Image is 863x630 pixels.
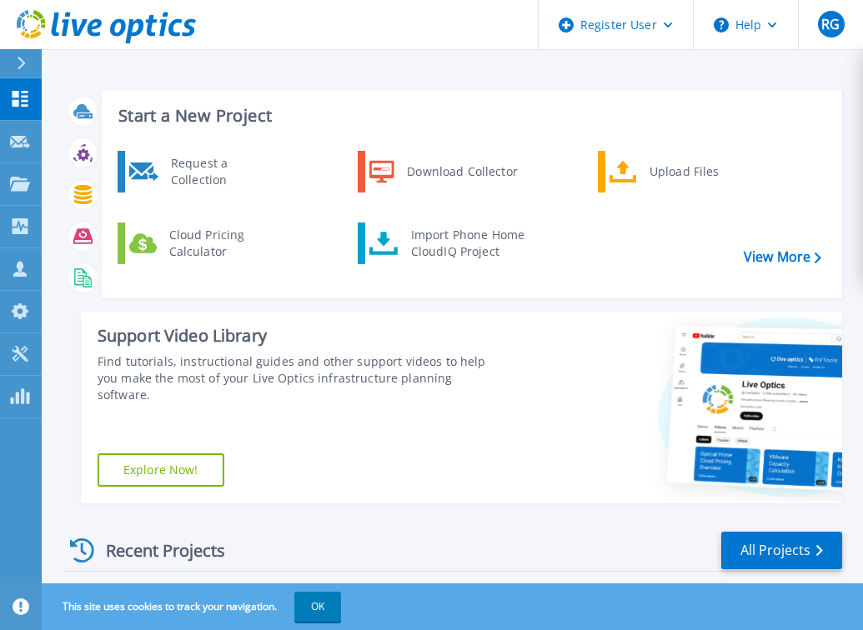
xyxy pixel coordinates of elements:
div: Request a Collection [163,155,284,188]
a: Upload Files [598,151,769,192]
a: Download Collector [358,151,529,192]
div: Support Video Library [98,325,489,347]
span: This site uses cookies to track your navigation. [46,592,341,622]
a: Request a Collection [118,151,289,192]
div: Download Collector [399,155,524,188]
a: Explore Now! [98,453,224,487]
div: Cloud Pricing Calculator [161,227,284,260]
div: Upload Files [641,155,765,188]
span: RG [821,17,840,31]
div: Find tutorials, instructional guides and other support videos to help you make the most of your L... [98,353,489,403]
a: Cloud Pricing Calculator [118,222,289,264]
button: OK [294,592,341,622]
a: View More [744,249,821,265]
h3: Start a New Project [118,107,820,125]
div: Import Phone Home CloudIQ Project [403,227,533,260]
div: Recent Projects [64,530,248,571]
a: All Projects [721,532,842,569]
